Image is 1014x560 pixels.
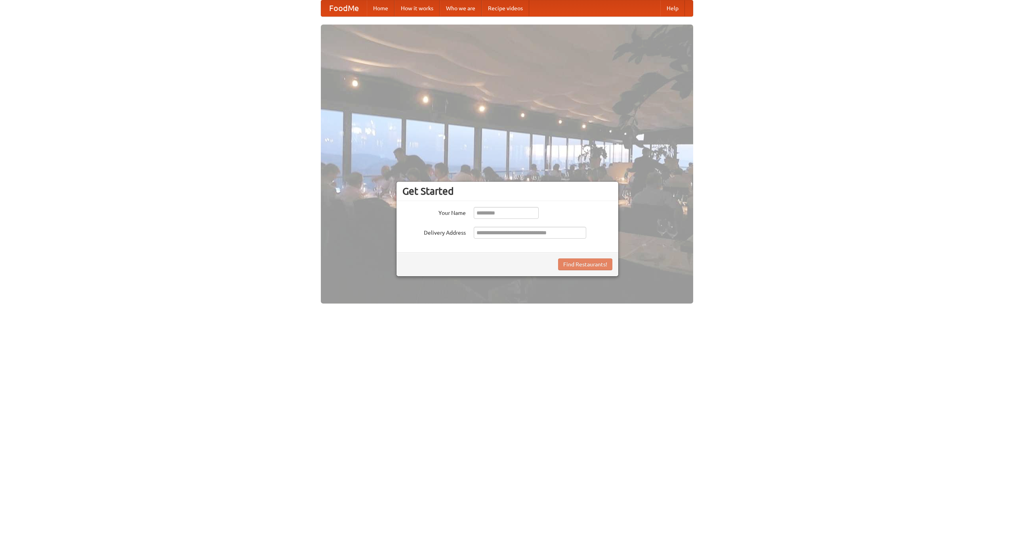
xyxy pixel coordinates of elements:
a: Recipe videos [482,0,529,16]
a: Who we are [440,0,482,16]
a: FoodMe [321,0,367,16]
a: How it works [395,0,440,16]
h3: Get Started [402,185,612,197]
label: Your Name [402,207,466,217]
a: Home [367,0,395,16]
label: Delivery Address [402,227,466,237]
button: Find Restaurants! [558,258,612,270]
a: Help [660,0,685,16]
